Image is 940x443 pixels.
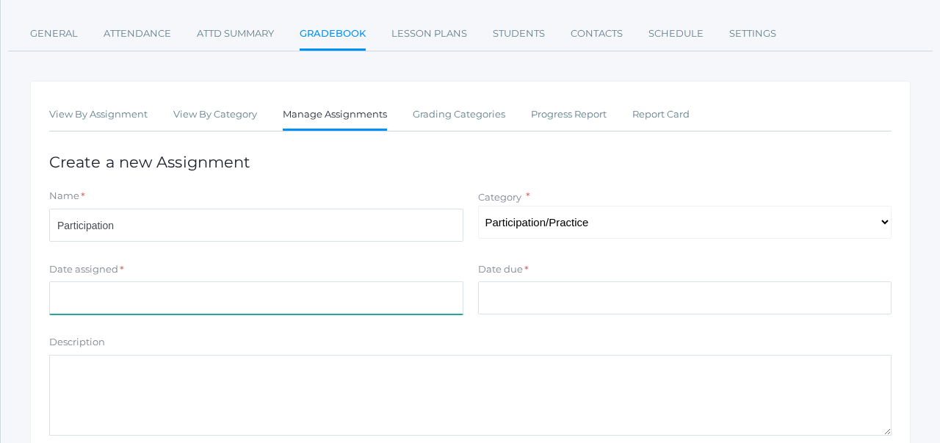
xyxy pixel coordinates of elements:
a: Attd Summary [197,19,274,48]
a: Attendance [104,19,171,48]
a: Progress Report [531,100,607,129]
a: Settings [729,19,776,48]
a: View By Category [173,100,257,129]
a: Grading Categories [413,100,505,129]
label: Category [478,191,521,203]
a: View By Assignment [49,100,148,129]
a: Contacts [571,19,623,48]
h1: Create a new Assignment [49,154,892,170]
a: Schedule [648,19,704,48]
a: Students [493,19,545,48]
label: Date due [478,262,523,277]
a: Lesson Plans [391,19,467,48]
label: Date assigned [49,262,118,277]
label: Description [49,335,105,350]
a: Manage Assignments [283,100,387,132]
a: Gradebook [300,19,366,51]
label: Name [49,189,79,204]
a: General [30,19,78,48]
a: Report Card [632,100,690,129]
